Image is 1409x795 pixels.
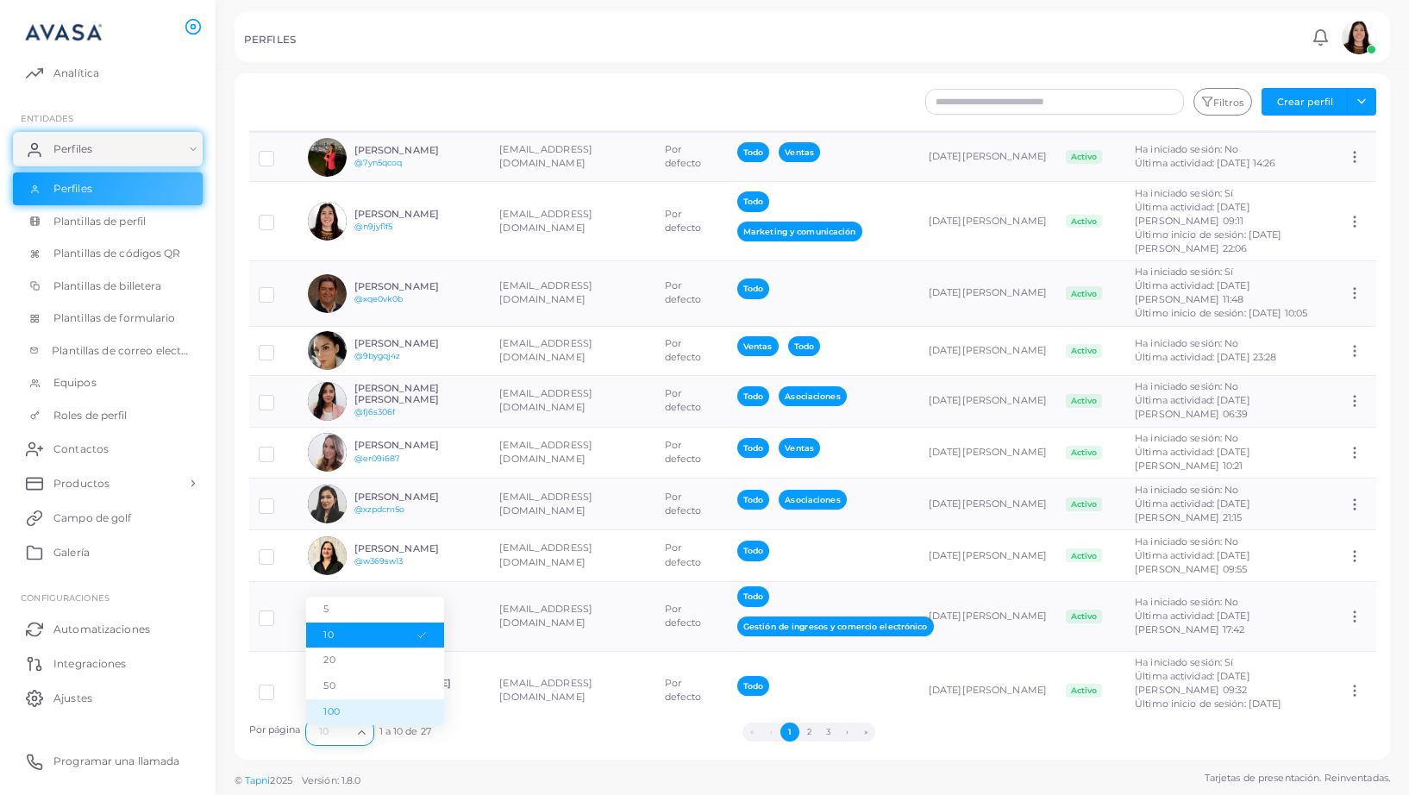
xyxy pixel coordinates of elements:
[53,477,110,490] font: Productos
[53,279,162,292] font: Plantillas de billetera
[354,337,439,349] font: [PERSON_NAME]
[1071,551,1098,560] font: Activo
[743,147,763,157] font: Todo
[1262,88,1348,116] button: Crear perfil
[1135,279,1250,305] font: Última actividad: [DATE][PERSON_NAME] 11:48
[929,549,1047,561] font: [DATE][PERSON_NAME]
[743,546,763,555] font: Todo
[53,311,176,324] font: Plantillas de formulario
[1071,152,1098,161] font: Activo
[431,723,1187,742] ul: Paginación
[1135,228,1281,254] font: Último inicio de sesión: [DATE][PERSON_NAME] 22:06
[249,723,301,736] font: Por página
[499,677,592,703] font: [EMAIL_ADDRESS][DOMAIN_NAME]
[354,407,396,416] a: @fj6s306f
[53,215,146,228] font: Plantillas de perfil
[1135,394,1250,420] font: Última actividad: [DATE][PERSON_NAME] 06:39
[245,774,271,786] a: Tapni
[1135,549,1250,575] font: Última actividad: [DATE][PERSON_NAME] 09:55
[1135,432,1238,444] font: Ha iniciado sesión: No
[354,280,439,292] font: [PERSON_NAME]
[799,723,818,742] button: Go to page 2
[1071,499,1098,509] font: Activo
[785,495,840,504] font: Asociaciones
[1135,446,1250,472] font: Última actividad: [DATE][PERSON_NAME] 10:21
[13,500,203,535] a: Campo de golf
[354,158,403,167] a: @7yn5qcoq
[354,556,404,566] a: @w369sw13
[1135,670,1250,696] font: Última actividad: [DATE][PERSON_NAME] 09:32
[53,247,181,260] font: Plantillas de códigos QR
[1135,266,1233,278] font: Ha iniciado sesión: Sí
[929,394,1047,406] font: [DATE][PERSON_NAME]
[743,227,856,236] font: Marketing y comunicación
[13,237,203,270] a: Plantillas de códigos QR
[308,536,347,575] img: avatar
[929,684,1047,696] font: [DATE][PERSON_NAME]
[53,409,128,422] font: Roles de perfil
[13,399,203,432] a: Roles de perfil
[743,391,763,401] font: Todo
[308,274,347,313] img: avatar
[929,344,1047,356] font: [DATE][PERSON_NAME]
[743,197,763,206] font: Todo
[13,270,203,303] a: Plantillas de billetera
[354,504,405,514] a: @xzpdcm5o
[1135,656,1233,668] font: Ha iniciado sesión: Sí
[308,485,347,523] img: avatar
[13,535,203,569] a: Galería
[52,344,216,357] font: Plantillas de correo electrónico
[235,774,242,786] font: ©
[53,511,131,524] font: Campo de golf
[1135,337,1238,349] font: Ha iniciado sesión: No
[323,629,333,641] font: 10
[13,302,203,335] a: Plantillas de formulario
[743,284,763,293] font: Todo
[499,208,592,234] font: [EMAIL_ADDRESS][DOMAIN_NAME]
[354,144,439,156] font: [PERSON_NAME]
[13,466,203,500] a: Productos
[354,222,393,231] a: @n9jyf1f5
[929,610,1047,622] font: [DATE][PERSON_NAME]
[323,705,339,717] font: 100
[53,376,97,389] font: Equipos
[313,723,351,742] input: Buscar opción
[13,680,203,715] a: Ajustes
[1071,611,1098,621] font: Activo
[1135,157,1275,169] font: Última actividad: [DATE] 14:26
[13,611,203,646] a: Automatizaciones
[354,351,401,360] a: @9bygqj4z
[929,215,1047,227] font: [DATE][PERSON_NAME]
[743,443,763,453] font: Todo
[53,142,92,155] font: Perfiles
[499,387,592,413] font: [EMAIL_ADDRESS][DOMAIN_NAME]
[788,727,792,736] font: 1
[499,337,592,363] font: [EMAIL_ADDRESS][DOMAIN_NAME]
[53,692,92,704] font: Ajustes
[1337,20,1381,54] a: avatar
[499,491,592,516] font: [EMAIL_ADDRESS][DOMAIN_NAME]
[1342,20,1376,54] img: avatar
[794,341,814,351] font: Todo
[1277,96,1333,108] font: Crear perfil
[665,603,702,629] font: Por defecto
[53,657,126,670] font: Integraciones
[665,337,702,363] font: Por defecto
[302,774,361,786] font: Versión: 1.8.0
[499,143,592,169] font: [EMAIL_ADDRESS][DOMAIN_NAME]
[665,143,702,169] font: Por defecto
[13,366,203,399] a: Equipos
[1135,187,1233,199] font: Ha iniciado sesión: Sí
[499,542,592,568] font: [EMAIL_ADDRESS][DOMAIN_NAME]
[270,774,291,786] font: 2025
[1135,351,1276,363] font: Última actividad: [DATE] 23:28
[305,718,374,746] div: Buscar opción
[665,279,702,305] font: Por defecto
[856,723,875,742] button: Go to last page
[785,391,840,401] font: Asociaciones
[743,341,773,351] font: Ventas
[53,754,179,767] font: Programar una llamada
[1135,596,1238,608] font: Ha iniciado sesión: No
[818,723,837,742] button: Go to page 3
